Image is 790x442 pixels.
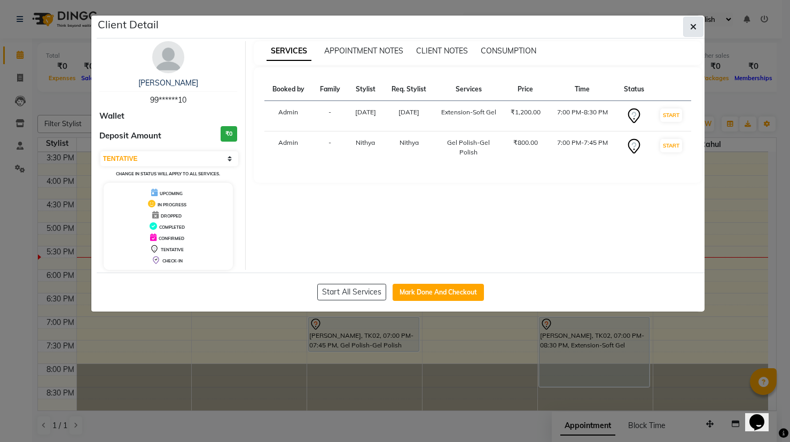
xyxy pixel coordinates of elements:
[549,131,616,164] td: 7:00 PM-7:45 PM
[312,101,348,131] td: -
[159,224,185,230] span: COMPLETED
[161,213,182,219] span: DROPPED
[745,399,779,431] iframe: chat widget
[267,42,311,61] span: SERVICES
[317,284,386,300] button: Start All Services
[398,108,419,116] span: [DATE]
[162,258,183,263] span: CHECK-IN
[98,17,159,33] h5: Client Detail
[441,107,496,117] div: Extension-Soft Gel
[384,78,434,101] th: Req. Stylist
[441,138,496,157] div: Gel Polish-Gel Polish
[312,78,348,101] th: Family
[348,78,384,101] th: Stylist
[221,126,237,142] h3: ₹0
[503,78,548,101] th: Price
[549,101,616,131] td: 7:00 PM-8:30 PM
[434,78,503,101] th: Services
[416,46,468,56] span: CLIENT NOTES
[264,131,312,164] td: Admin
[160,191,183,196] span: UPCOMING
[356,138,375,146] span: Nithya
[481,46,536,56] span: CONSUMPTION
[264,101,312,131] td: Admin
[99,130,161,142] span: Deposit Amount
[324,46,403,56] span: APPOINTMENT NOTES
[393,284,484,301] button: Mark Done And Checkout
[400,138,419,146] span: Nithya
[509,138,542,148] div: ₹800.00
[158,202,186,207] span: IN PROGRESS
[312,131,348,164] td: -
[116,171,220,176] small: Change in status will apply to all services.
[660,139,682,152] button: START
[161,247,184,252] span: TENTATIVE
[99,110,124,122] span: Wallet
[355,108,376,116] span: [DATE]
[152,41,184,73] img: avatar
[159,236,184,241] span: CONFIRMED
[509,107,542,117] div: ₹1,200.00
[616,78,652,101] th: Status
[138,78,198,88] a: [PERSON_NAME]
[549,78,616,101] th: Time
[264,78,312,101] th: Booked by
[660,108,682,122] button: START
